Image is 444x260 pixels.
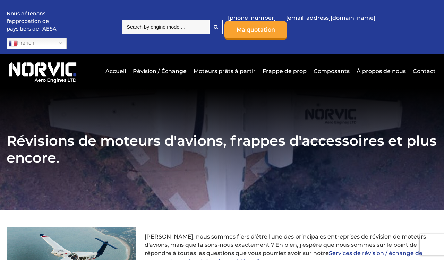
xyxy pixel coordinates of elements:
[9,39,17,47] img: fr
[7,132,437,166] h1: Révisions de moteurs d'avions, frappes d'accessoires et plus encore.
[283,9,379,26] a: [EMAIL_ADDRESS][DOMAIN_NAME]
[355,63,408,80] a: À propos de nous
[7,38,67,49] a: French
[192,63,257,80] a: Moteurs prêts à partir
[104,63,128,80] a: Accueil
[411,63,436,80] a: Contact
[122,20,209,34] input: Search by engine model…
[224,9,279,26] a: [PHONE_NUMBER]
[312,63,351,80] a: Composants
[131,63,188,80] a: Révision / Échange
[7,59,78,84] img: Logo de Norvic Aero Engines
[224,21,287,40] a: Ma quotation
[261,63,308,80] a: Frappe de prop
[7,10,59,33] p: Nous détenons l'approbation de pays tiers de l'AESA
